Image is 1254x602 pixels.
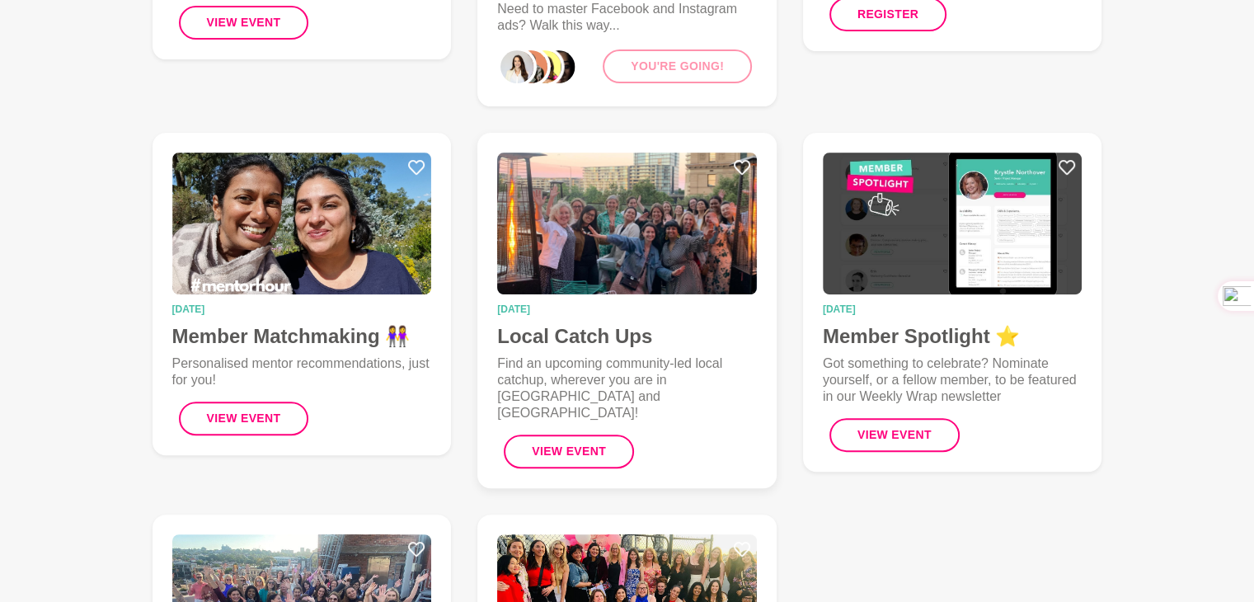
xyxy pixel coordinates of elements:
p: Need to master Facebook and Instagram ads? Walk this way... [497,1,757,34]
button: View Event [179,6,309,40]
a: Local Catch Ups[DATE]Local Catch UpsFind an upcoming community-led local catchup, wherever you ar... [477,133,777,488]
a: Member Matchmaking 👭[DATE]Member Matchmaking 👭Personalised mentor recommendations, just for you!V... [153,133,452,455]
a: Member Spotlight ⭐[DATE]Member Spotlight ⭐Got something to celebrate? Nominate yourself, or a fel... [803,133,1102,472]
time: [DATE] [172,304,432,314]
img: Local Catch Ups [497,153,757,294]
div: 0_Janelle Kee-Sue [497,47,537,87]
img: Member Spotlight ⭐ [823,153,1083,294]
button: View Event [829,418,960,452]
img: Member Matchmaking 👭 [172,153,432,294]
div: 2_Roslyn Thompson [525,47,565,87]
time: [DATE] [497,304,757,314]
h4: Member Matchmaking 👭 [172,324,432,349]
p: Got something to celebrate? Nominate yourself, or a fellow member, to be featured in our Weekly W... [823,355,1083,405]
h4: Member Spotlight ⭐ [823,324,1083,349]
time: [DATE] [823,304,1083,314]
button: View Event [179,402,309,435]
p: Personalised mentor recommendations, just for you! [172,355,432,388]
div: 1_Yulia [511,47,551,87]
p: Find an upcoming community-led local catchup, wherever you are in [GEOGRAPHIC_DATA] and [GEOGRAPH... [497,355,757,421]
button: View Event [504,435,634,468]
h4: Local Catch Ups [497,324,757,349]
div: 3_Aanchal Khetarpal [539,47,579,87]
